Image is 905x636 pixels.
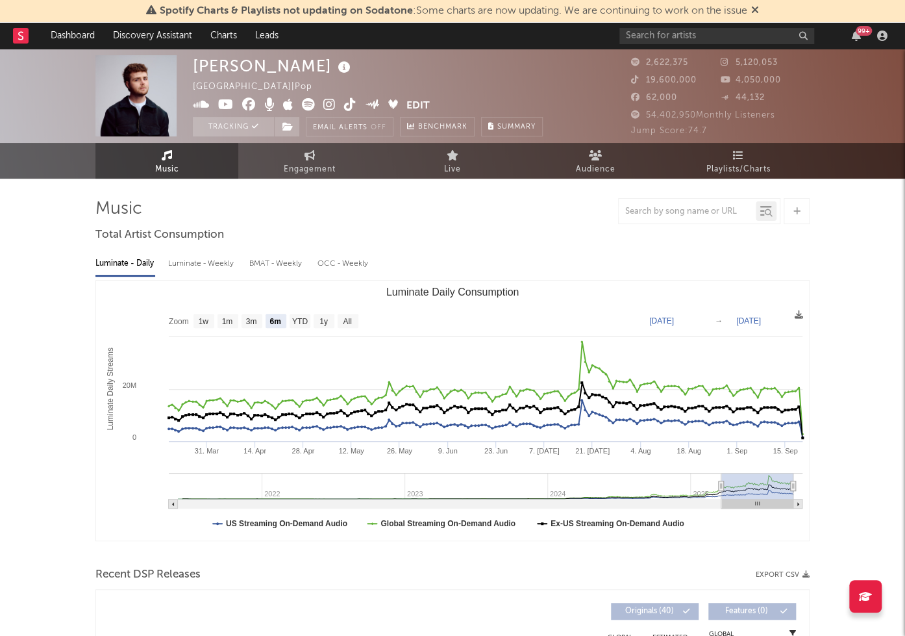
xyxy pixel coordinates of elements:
[95,227,224,243] span: Total Artist Consumption
[619,28,814,44] input: Search for artists
[243,447,266,455] text: 14. Apr
[715,316,723,325] text: →
[269,316,280,325] text: 6m
[249,253,304,275] div: BMAT - Weekly
[736,316,761,325] text: [DATE]
[95,253,155,275] div: Luminate - Daily
[649,316,674,325] text: [DATE]
[631,76,697,84] span: 19,600,000
[284,162,336,177] span: Engagement
[123,381,136,389] text: 20M
[201,23,246,49] a: Charts
[444,162,461,177] span: Live
[406,98,430,114] button: Edit
[721,94,765,102] span: 44,132
[631,94,677,102] span: 62,000
[706,162,771,177] span: Playlists/Charts
[371,124,386,131] em: Off
[95,143,238,179] a: Music
[721,76,781,84] span: 4,050,000
[317,253,369,275] div: OCC - Weekly
[222,316,233,325] text: 1m
[481,117,543,136] button: Summary
[630,447,651,455] text: 4. Aug
[575,447,610,455] text: 21. [DATE]
[380,519,515,528] text: Global Streaming On-Demand Audio
[339,447,365,455] text: 12. May
[343,316,351,325] text: All
[631,127,707,135] span: Jump Score: 74.7
[381,143,524,179] a: Live
[619,207,756,217] input: Search by song name or URL
[238,143,381,179] a: Engagement
[160,6,747,16] span: : Some charts are now updating. We are continuing to work on the issue
[319,316,328,325] text: 1y
[386,286,519,298] text: Luminate Daily Consumption
[193,117,274,136] button: Tracking
[132,433,136,441] text: 0
[193,55,354,77] div: [PERSON_NAME]
[497,123,536,131] span: Summary
[42,23,104,49] a: Dashboard
[708,603,796,620] button: Features(0)
[676,447,700,455] text: 18. Aug
[169,316,189,325] text: Zoom
[106,348,115,430] text: Luminate Daily Streams
[160,6,413,16] span: Spotify Charts & Playlists not updating on Sodatone
[524,143,667,179] a: Audience
[155,162,179,177] span: Music
[717,607,776,615] span: Features ( 0 )
[306,117,393,136] button: Email AlertsOff
[193,79,327,95] div: [GEOGRAPHIC_DATA] | Pop
[484,447,508,455] text: 23. Jun
[195,447,219,455] text: 31. Mar
[631,111,775,120] span: 54,402,950 Monthly Listeners
[611,603,699,620] button: Originals(40)
[438,447,458,455] text: 9. Jun
[292,447,315,455] text: 28. Apr
[387,447,413,455] text: 26. May
[199,316,209,325] text: 1w
[726,447,747,455] text: 1. Sep
[756,571,810,579] button: Export CSV
[246,316,257,325] text: 3m
[619,607,679,615] span: Originals ( 40 )
[96,281,809,541] svg: Luminate Daily Consumption
[856,26,872,36] div: 99 +
[576,162,615,177] span: Audience
[721,58,778,67] span: 5,120,053
[529,447,560,455] text: 7. [DATE]
[551,519,684,528] text: Ex-US Streaming On-Demand Audio
[667,143,810,179] a: Playlists/Charts
[773,447,798,455] text: 15. Sep
[292,316,308,325] text: YTD
[95,567,201,583] span: Recent DSP Releases
[751,6,759,16] span: Dismiss
[246,23,288,49] a: Leads
[852,31,861,41] button: 99+
[104,23,201,49] a: Discovery Assistant
[226,519,347,528] text: US Streaming On-Demand Audio
[400,117,475,136] a: Benchmark
[631,58,688,67] span: 2,622,375
[418,120,467,135] span: Benchmark
[168,253,236,275] div: Luminate - Weekly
